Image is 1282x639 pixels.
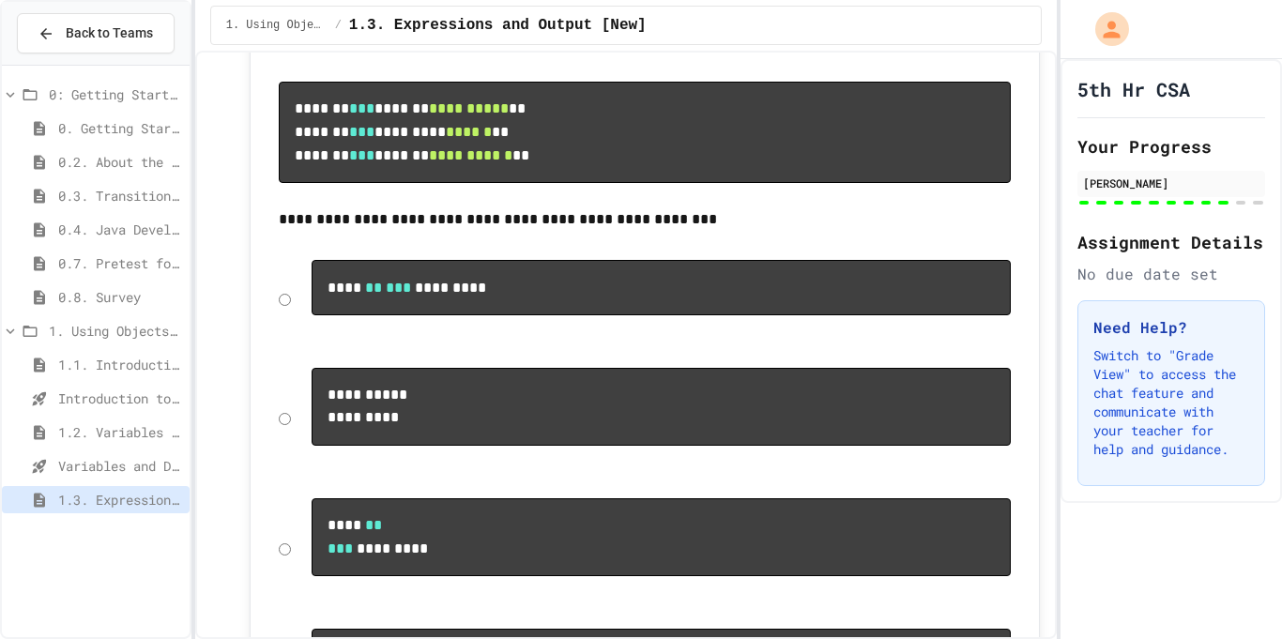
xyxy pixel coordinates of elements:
[1077,76,1190,102] h1: 5th Hr CSA
[1093,316,1249,339] h3: Need Help?
[58,490,182,510] span: 1.3. Expressions and Output [New]
[349,14,647,37] span: 1.3. Expressions and Output [New]
[1083,175,1259,191] div: [PERSON_NAME]
[58,186,182,205] span: 0.3. Transitioning from AP CSP to AP CSA
[58,456,182,476] span: Variables and Data Types - Quiz
[58,388,182,408] span: Introduction to Algorithms, Programming, and Compilers
[49,321,182,341] span: 1. Using Objects and Methods
[1076,8,1134,51] div: My Account
[335,18,342,33] span: /
[49,84,182,104] span: 0: Getting Started
[1077,229,1265,255] h2: Assignment Details
[58,220,182,239] span: 0.4. Java Development Environments
[1093,346,1249,459] p: Switch to "Grade View" to access the chat feature and communicate with your teacher for help and ...
[1077,263,1265,285] div: No due date set
[58,118,182,138] span: 0. Getting Started
[17,13,175,53] button: Back to Teams
[226,18,328,33] span: 1. Using Objects and Methods
[58,253,182,273] span: 0.7. Pretest for the AP CSA Exam
[58,287,182,307] span: 0.8. Survey
[58,355,182,374] span: 1.1. Introduction to Algorithms, Programming, and Compilers
[1077,133,1265,160] h2: Your Progress
[66,23,153,43] span: Back to Teams
[58,422,182,442] span: 1.2. Variables and Data Types
[58,152,182,172] span: 0.2. About the AP CSA Exam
